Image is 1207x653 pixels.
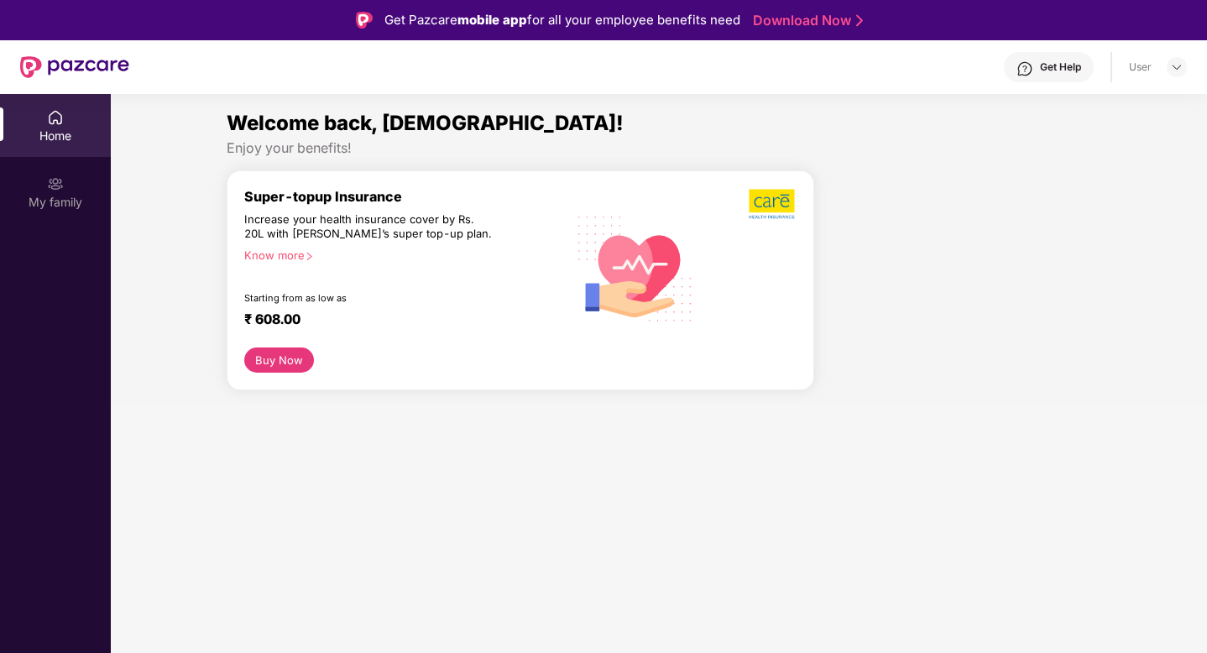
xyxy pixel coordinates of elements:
[457,12,527,28] strong: mobile app
[305,252,314,261] span: right
[20,56,129,78] img: New Pazcare Logo
[384,10,740,30] div: Get Pazcare for all your employee benefits need
[753,12,858,29] a: Download Now
[244,347,314,373] button: Buy Now
[1016,60,1033,77] img: svg+xml;base64,PHN2ZyBpZD0iSGVscC0zMngzMiIgeG1sbnM9Imh0dHA6Ly93d3cudzMub3JnLzIwMDAvc3ZnIiB3aWR0aD...
[244,248,556,260] div: Know more
[356,12,373,29] img: Logo
[1129,60,1152,74] div: User
[244,188,567,205] div: Super-topup Insurance
[1040,60,1081,74] div: Get Help
[227,111,624,135] span: Welcome back, [DEMOGRAPHIC_DATA]!
[47,175,64,192] img: svg+xml;base64,PHN2ZyB3aWR0aD0iMjAiIGhlaWdodD0iMjAiIHZpZXdCb3g9IjAgMCAyMCAyMCIgZmlsbD0ibm9uZSIgeG...
[856,12,863,29] img: Stroke
[47,109,64,126] img: svg+xml;base64,PHN2ZyBpZD0iSG9tZSIgeG1sbnM9Imh0dHA6Ly93d3cudzMub3JnLzIwMDAvc3ZnIiB3aWR0aD0iMjAiIG...
[244,311,550,331] div: ₹ 608.00
[1170,60,1183,74] img: svg+xml;base64,PHN2ZyBpZD0iRHJvcGRvd24tMzJ4MzIiIHhtbG5zPSJodHRwOi8vd3d3LnczLm9yZy8yMDAwL3N2ZyIgd2...
[244,212,494,242] div: Increase your health insurance cover by Rs. 20L with [PERSON_NAME]’s super top-up plan.
[227,139,1092,157] div: Enjoy your benefits!
[567,197,705,337] img: svg+xml;base64,PHN2ZyB4bWxucz0iaHR0cDovL3d3dy53My5vcmcvMjAwMC9zdmciIHhtbG5zOnhsaW5rPSJodHRwOi8vd3...
[749,188,797,220] img: b5dec4f62d2307b9de63beb79f102df3.png
[244,292,495,304] div: Starting from as low as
